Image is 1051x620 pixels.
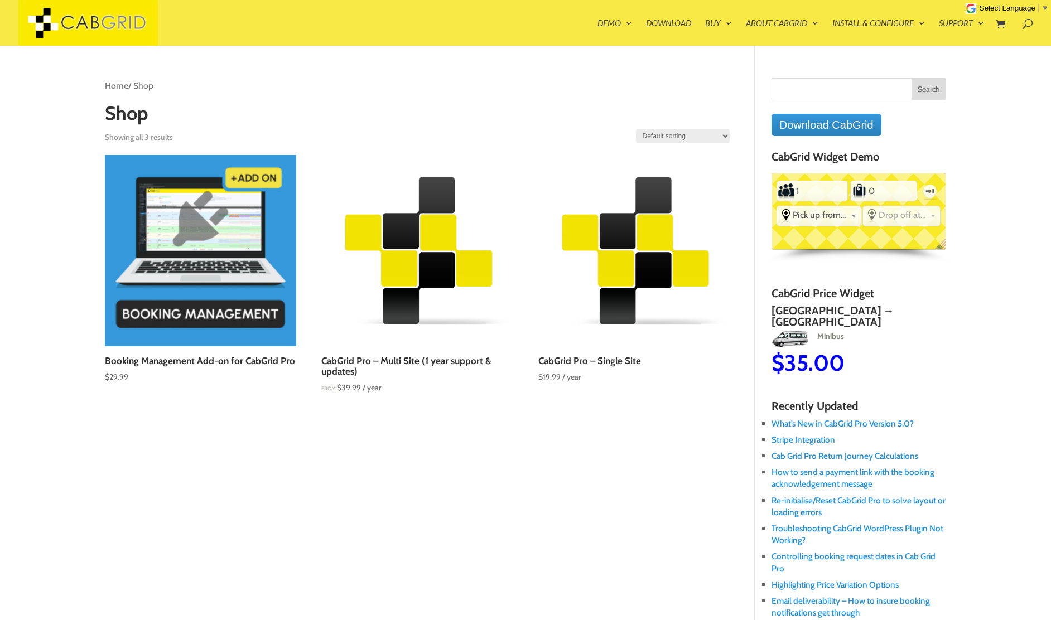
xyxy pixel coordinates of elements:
[538,155,730,346] img: CabGrid Pro - Single Site
[851,182,867,200] label: Number of Suitcases
[770,330,807,348] img: Minibus
[1038,4,1039,12] span: ​
[105,78,729,94] nav: Breadcrumb
[808,331,842,341] span: Minibus
[939,19,984,46] a: Support
[793,210,846,220] span: Pick up from...
[636,129,730,143] select: Shop order
[597,19,632,46] a: Demo
[832,19,925,46] a: Install & Configure
[772,287,946,305] h4: CabGrid Price Widget
[772,495,946,517] a: Re-initialise/Reset CabGrid Pro to solve layout or loading errors
[321,155,513,395] a: CabGrid Pro - Multi Site (1 year support & updates)CabGrid Pro – Multi Site (1 year support & upd...
[772,467,934,489] a: How to send a payment link with the booking acknowledgement message
[772,579,899,590] a: Highlighting Price Variation Options
[538,155,730,384] a: CabGrid Pro - Single SiteCabGrid Pro – Single Site $19.99 / year
[770,305,944,327] h2: [GEOGRAPHIC_DATA] → [GEOGRAPHIC_DATA]
[795,182,830,200] input: Number of Passengers
[18,16,158,27] a: CabGrid Taxi Plugin
[783,349,843,376] span: 35.00
[105,372,109,382] span: $
[920,178,940,204] label: One-way
[777,206,861,224] div: Select the place the starting address falls within
[105,155,296,346] img: CabGrid Booking Management add-on for WordPress
[772,400,946,418] h4: Recently Updated
[778,182,795,200] label: Number of Passengers
[980,4,1049,12] a: Select Language​
[863,206,941,224] div: Select the place the destination address is within
[538,372,543,382] span: $
[770,305,944,374] a: [GEOGRAPHIC_DATA] → [GEOGRAPHIC_DATA]MinibusMinibus$35.00
[980,4,1035,12] span: Select Language
[337,382,361,393] span: 39.99
[538,351,730,371] h2: CabGrid Pro – Single Site
[772,523,943,545] a: Troubleshooting CabGrid WordPress Plugin Not Working?
[321,385,337,391] span: From:
[982,550,1051,603] iframe: chat widget
[538,372,561,382] span: 19.99
[772,418,914,429] a: What’s New in CabGrid Pro Version 5.0?
[363,382,381,393] span: / year
[1042,4,1049,12] span: ▼
[772,595,930,618] a: Email deliverability – How to insure booking notifications get through
[772,114,881,136] a: Download CabGrid
[105,155,296,384] a: CabGrid Booking Management add-on for WordPressBooking Management Add-on for CabGrid Pro $29.99
[746,19,818,46] a: About CabGrid
[770,349,783,376] span: $
[772,434,835,445] a: Stripe Integration
[772,551,936,573] a: Controlling booking request dates in Cab Grid Pro
[105,80,128,91] a: Home
[562,372,581,382] span: / year
[931,237,953,260] span: English
[105,351,296,371] h2: Booking Management Add-on for CabGrid Pro
[321,351,513,381] h2: CabGrid Pro – Multi Site (1 year support & updates)
[879,210,926,220] span: Drop off at...
[337,382,341,393] span: $
[944,349,957,376] span: $
[772,151,946,168] h4: CabGrid Widget Demo
[321,155,513,346] img: CabGrid Pro - Multi Site (1 year support & updates)
[105,103,729,129] h1: Shop
[105,129,173,146] p: Showing all 3 results
[944,330,973,348] img: MPV
[912,78,946,100] input: Search
[867,182,900,200] input: Number of Suitcases
[772,451,918,461] a: Cab Grid Pro Return Journey Calculations
[646,19,691,46] a: Download
[705,19,732,46] a: Buy
[105,372,128,382] span: 29.99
